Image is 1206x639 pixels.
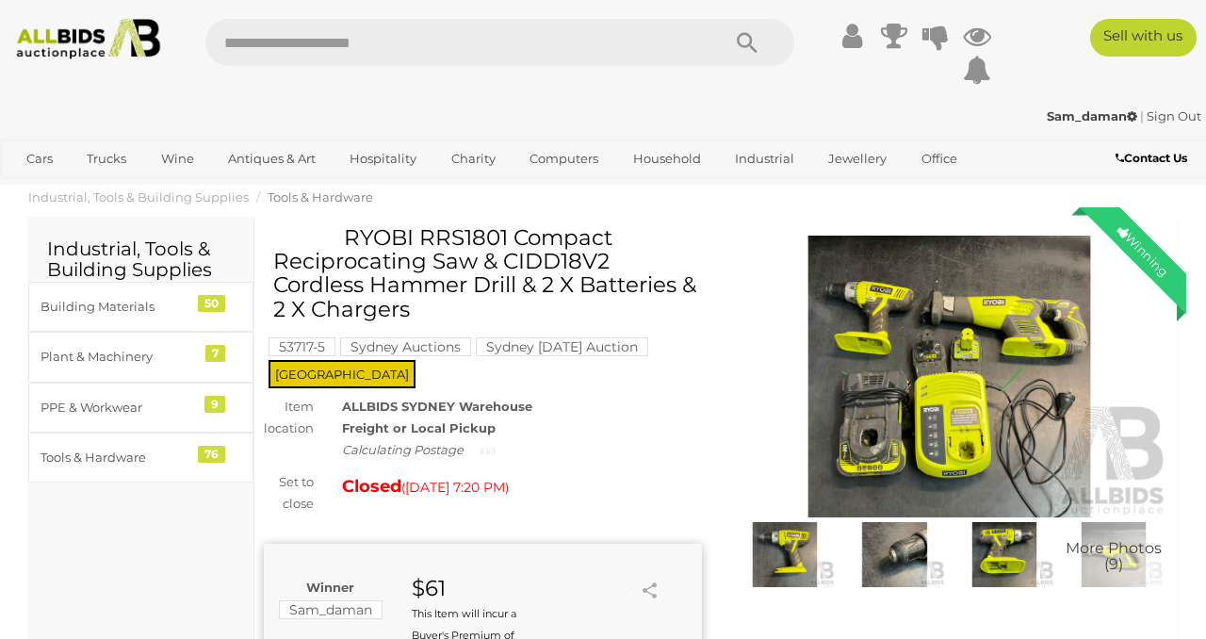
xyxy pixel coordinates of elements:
[8,19,168,59] img: Allbids.com.au
[723,143,807,174] a: Industrial
[47,238,235,280] h2: Industrial, Tools & Building Supplies
[1090,19,1197,57] a: Sell with us
[340,339,471,354] a: Sydney Auctions
[1047,108,1137,123] strong: Sam_daman
[269,360,416,388] span: [GEOGRAPHIC_DATA]
[342,399,532,414] strong: ALLBIDS SYDNEY Warehouse
[279,600,383,619] mark: Sam_daman
[342,442,464,457] i: Calculating Postage
[476,339,648,354] a: Sydney [DATE] Auction
[198,446,225,463] div: 76
[273,226,697,321] h1: RYOBI RRS1801 Compact Reciprocating Saw & CIDD18V2 Cordless Hammer Drill & 2 X Batteries & 2 X Ch...
[14,174,77,205] a: Sports
[1066,540,1162,573] span: More Photos (9)
[412,575,446,601] strong: $61
[216,143,328,174] a: Antiques & Art
[268,189,373,205] a: Tools & Hardware
[909,143,970,174] a: Office
[28,282,253,332] a: Building Materials 50
[74,143,139,174] a: Trucks
[1116,151,1187,165] b: Contact Us
[1140,108,1144,123] span: |
[306,580,354,595] b: Winner
[481,446,496,456] img: small-loading.gif
[41,447,196,468] div: Tools & Hardware
[954,522,1054,586] img: RYOBI RRS1801 Compact Reciprocating Saw & CIDD18V2 Cordless Hammer Drill & 2 X Batteries & 2 X Ch...
[269,337,335,356] mark: 53717-5
[41,346,196,368] div: Plant & Machinery
[342,476,401,497] strong: Closed
[87,174,245,205] a: [GEOGRAPHIC_DATA]
[700,19,794,66] button: Search
[517,143,611,174] a: Computers
[439,143,508,174] a: Charity
[1100,207,1186,294] div: Winning
[28,332,253,382] a: Plant & Machinery 7
[337,143,429,174] a: Hospitality
[204,396,225,413] div: 9
[205,345,225,362] div: 7
[41,397,196,418] div: PPE & Workwear
[614,579,633,598] li: Unwatch this item
[405,479,505,496] span: [DATE] 7:20 PM
[1147,108,1201,123] a: Sign Out
[269,339,335,354] a: 53717-5
[342,420,496,435] strong: Freight or Local Pickup
[816,143,899,174] a: Jewellery
[730,236,1168,518] img: RYOBI RRS1801 Compact Reciprocating Saw & CIDD18V2 Cordless Hammer Drill & 2 X Batteries & 2 X Ch...
[149,143,206,174] a: Wine
[735,522,835,586] img: RYOBI RRS1801 Compact Reciprocating Saw & CIDD18V2 Cordless Hammer Drill & 2 X Batteries & 2 X Ch...
[1116,148,1192,169] a: Contact Us
[476,337,648,356] mark: Sydney [DATE] Auction
[250,396,328,440] div: Item location
[41,296,196,318] div: Building Materials
[844,522,944,586] img: RYOBI RRS1801 Compact Reciprocating Saw & CIDD18V2 Cordless Hammer Drill & 2 X Batteries & 2 X Ch...
[401,480,509,495] span: ( )
[198,295,225,312] div: 50
[621,143,713,174] a: Household
[1064,522,1164,586] img: RYOBI RRS1801 Compact Reciprocating Saw & CIDD18V2 Cordless Hammer Drill & 2 X Batteries & 2 X Ch...
[250,471,328,516] div: Set to close
[28,189,249,205] a: Industrial, Tools & Building Supplies
[1047,108,1140,123] a: Sam_daman
[28,433,253,483] a: Tools & Hardware 76
[14,143,65,174] a: Cars
[28,383,253,433] a: PPE & Workwear 9
[340,337,471,356] mark: Sydney Auctions
[1064,522,1164,586] a: More Photos(9)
